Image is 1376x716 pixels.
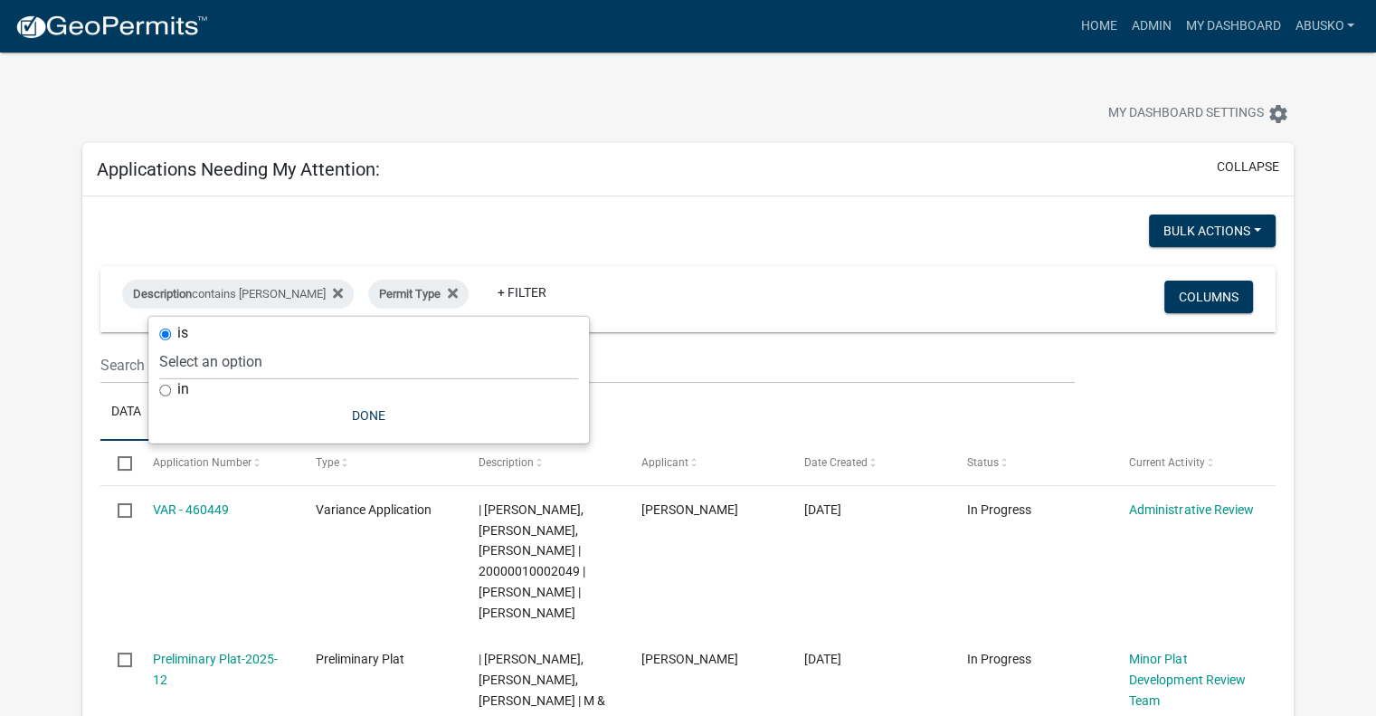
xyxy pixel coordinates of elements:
[1267,103,1289,125] i: settings
[122,280,354,309] div: contains [PERSON_NAME]
[298,441,460,484] datatable-header-cell: Type
[316,652,404,666] span: Preliminary Plat
[100,441,135,484] datatable-header-cell: Select
[1094,96,1304,131] button: My Dashboard Settingssettings
[479,502,585,620] span: | Amy Busko, Christopher LeClair, Kyle Westergard | 20000010002049 | TODD HUMMEL | STACEY HUMMEL
[100,347,1075,384] input: Search for applications
[641,502,737,517] span: Todd Hummel
[803,652,840,666] span: 07/31/2025
[1164,281,1253,313] button: Columns
[483,276,561,309] a: + Filter
[1217,158,1279,177] button: collapse
[153,456,251,469] span: Application Number
[803,456,867,469] span: Date Created
[966,652,1030,666] span: In Progress
[1124,9,1178,43] a: Admin
[153,502,229,517] a: VAR - 460449
[159,399,578,432] button: Done
[177,382,189,396] label: in
[1073,9,1124,43] a: Home
[949,441,1112,484] datatable-header-cell: Status
[316,456,339,469] span: Type
[966,456,998,469] span: Status
[460,441,623,484] datatable-header-cell: Description
[153,652,278,687] a: Preliminary Plat-2025-12
[1149,215,1276,247] button: Bulk Actions
[786,441,949,484] datatable-header-cell: Date Created
[133,287,192,301] span: Description
[135,441,298,484] datatable-header-cell: Application Number
[1112,441,1275,484] datatable-header-cell: Current Activity
[100,384,152,442] a: Data
[479,456,534,469] span: Description
[1129,456,1204,469] span: Current Activity
[623,441,786,484] datatable-header-cell: Applicant
[316,502,432,517] span: Variance Application
[1129,652,1245,708] a: Minor Plat Development Review Team
[1129,502,1253,517] a: Administrative Review
[379,287,441,301] span: Permit Type
[641,456,688,469] span: Applicant
[641,652,737,666] span: Josh Pfeffer
[177,326,188,340] label: is
[97,158,380,180] h5: Applications Needing My Attention:
[1178,9,1287,43] a: My Dashboard
[1108,103,1264,125] span: My Dashboard Settings
[803,502,840,517] span: 08/07/2025
[1287,9,1362,43] a: abusko
[966,502,1030,517] span: In Progress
